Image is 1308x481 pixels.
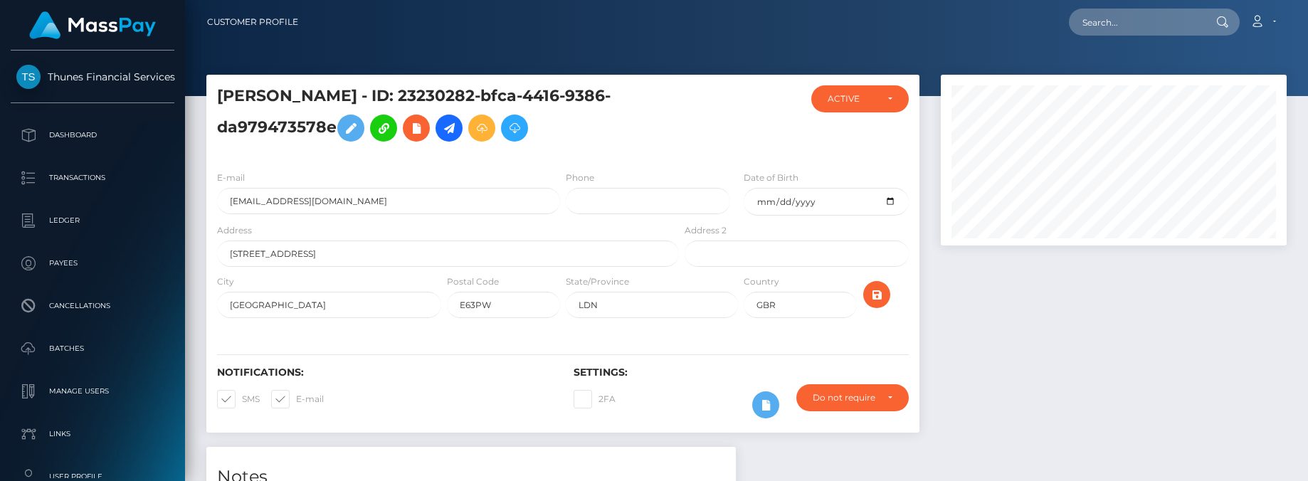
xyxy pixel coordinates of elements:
p: Batches [16,338,169,359]
button: ACTIVE [811,85,909,112]
label: Address 2 [685,224,727,237]
h6: Settings: [574,366,909,379]
h5: [PERSON_NAME] - ID: 23230282-bfca-4416-9386-da979473578e [217,85,671,149]
label: Phone [566,171,594,184]
img: Thunes Financial Services [16,65,41,89]
label: Date of Birth [744,171,798,184]
label: Address [217,224,252,237]
a: Transactions [11,160,174,196]
p: Cancellations [16,295,169,317]
label: Country [744,275,779,288]
label: SMS [217,390,260,408]
p: Payees [16,253,169,274]
label: 2FA [574,390,616,408]
p: Ledger [16,210,169,231]
span: Thunes Financial Services [11,70,174,83]
label: E-mail [217,171,245,184]
div: Do not require [813,392,876,403]
button: Do not require [796,384,909,411]
a: Links [11,416,174,452]
div: ACTIVE [828,93,876,105]
label: City [217,275,234,288]
a: Ledger [11,203,174,238]
input: Search... [1069,9,1203,36]
a: Dashboard [11,117,174,153]
label: E-mail [271,390,324,408]
a: Payees [11,245,174,281]
p: Links [16,423,169,445]
a: Initiate Payout [436,115,463,142]
label: State/Province [566,275,629,288]
p: Dashboard [16,125,169,146]
a: Batches [11,331,174,366]
label: Postal Code [447,275,499,288]
a: Cancellations [11,288,174,324]
p: Transactions [16,167,169,189]
p: Manage Users [16,381,169,402]
a: Customer Profile [207,7,298,37]
img: MassPay Logo [29,11,156,39]
a: Manage Users [11,374,174,409]
h6: Notifications: [217,366,552,379]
